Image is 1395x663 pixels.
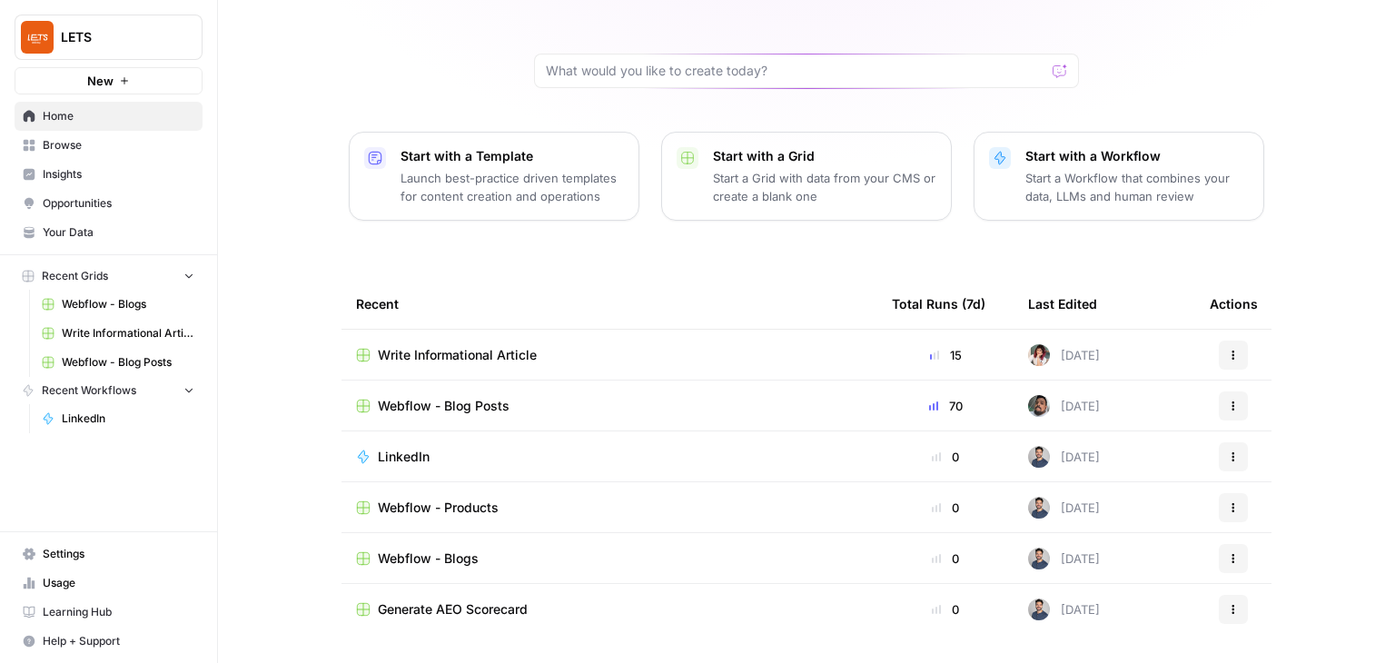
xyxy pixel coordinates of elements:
button: Workspace: LETS [15,15,203,60]
a: LinkedIn [34,404,203,433]
span: LinkedIn [62,411,194,427]
div: 0 [892,600,999,618]
a: Webflow - Products [356,499,863,517]
span: LinkedIn [378,448,430,466]
span: Webflow - Blog Posts [62,354,194,371]
a: Your Data [15,218,203,247]
img: LETS Logo [21,21,54,54]
span: Insights [43,166,194,183]
span: Your Data [43,224,194,241]
span: Settings [43,546,194,562]
span: Usage [43,575,194,591]
span: Webflow - Products [378,499,499,517]
div: [DATE] [1028,548,1100,569]
span: Generate AEO Scorecard [378,600,528,618]
a: Webflow - Blog Posts [356,397,863,415]
button: Start with a TemplateLaunch best-practice driven templates for content creation and operations [349,132,639,221]
span: LETS [61,28,171,46]
div: Total Runs (7d) [892,279,985,329]
span: Write Informational Article [62,325,194,341]
a: Write Informational Article [356,346,863,364]
img: u93l1oyz1g39q1i4vkrv6vz0p6p4 [1028,395,1050,417]
div: 0 [892,499,999,517]
span: New [87,72,114,90]
div: [DATE] [1028,599,1100,620]
p: Start with a Template [401,147,624,165]
input: What would you like to create today? [546,62,1045,80]
span: Home [43,108,194,124]
button: New [15,67,203,94]
a: Webflow - Blogs [356,549,863,568]
a: Webflow - Blogs [34,290,203,319]
img: b7bpcw6woditr64t6kdvakfrv0sk [1028,344,1050,366]
a: Home [15,102,203,131]
span: Webflow - Blogs [378,549,479,568]
a: Insights [15,160,203,189]
span: Webflow - Blog Posts [378,397,510,415]
p: Start with a Workflow [1025,147,1249,165]
p: Start a Grid with data from your CMS or create a blank one [713,169,936,205]
img: 5d1k13leg0nycxz2j92w4c5jfa9r [1028,446,1050,468]
span: Webflow - Blogs [62,296,194,312]
a: Opportunities [15,189,203,218]
div: 70 [892,397,999,415]
a: Write Informational Article [34,319,203,348]
button: Recent Grids [15,262,203,290]
span: Learning Hub [43,604,194,620]
div: Recent [356,279,863,329]
a: LinkedIn [356,448,863,466]
button: Start with a WorkflowStart a Workflow that combines your data, LLMs and human review [974,132,1264,221]
a: Usage [15,569,203,598]
span: Write Informational Article [378,346,537,364]
a: Learning Hub [15,598,203,627]
div: [DATE] [1028,344,1100,366]
p: Launch best-practice driven templates for content creation and operations [401,169,624,205]
p: Start a Workflow that combines your data, LLMs and human review [1025,169,1249,205]
span: Help + Support [43,633,194,649]
a: Browse [15,131,203,160]
p: Start with a Grid [713,147,936,165]
a: Webflow - Blog Posts [34,348,203,377]
span: Recent Workflows [42,382,136,399]
img: 5d1k13leg0nycxz2j92w4c5jfa9r [1028,497,1050,519]
img: 5d1k13leg0nycxz2j92w4c5jfa9r [1028,548,1050,569]
div: 0 [892,448,999,466]
a: Settings [15,539,203,569]
div: [DATE] [1028,446,1100,468]
button: Help + Support [15,627,203,656]
span: Recent Grids [42,268,108,284]
a: Generate AEO Scorecard [356,600,863,618]
div: Actions [1210,279,1258,329]
div: [DATE] [1028,395,1100,417]
span: Browse [43,137,194,153]
img: 5d1k13leg0nycxz2j92w4c5jfa9r [1028,599,1050,620]
span: Opportunities [43,195,194,212]
button: Recent Workflows [15,377,203,404]
div: [DATE] [1028,497,1100,519]
div: 15 [892,346,999,364]
div: Last Edited [1028,279,1097,329]
div: 0 [892,549,999,568]
button: Start with a GridStart a Grid with data from your CMS or create a blank one [661,132,952,221]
